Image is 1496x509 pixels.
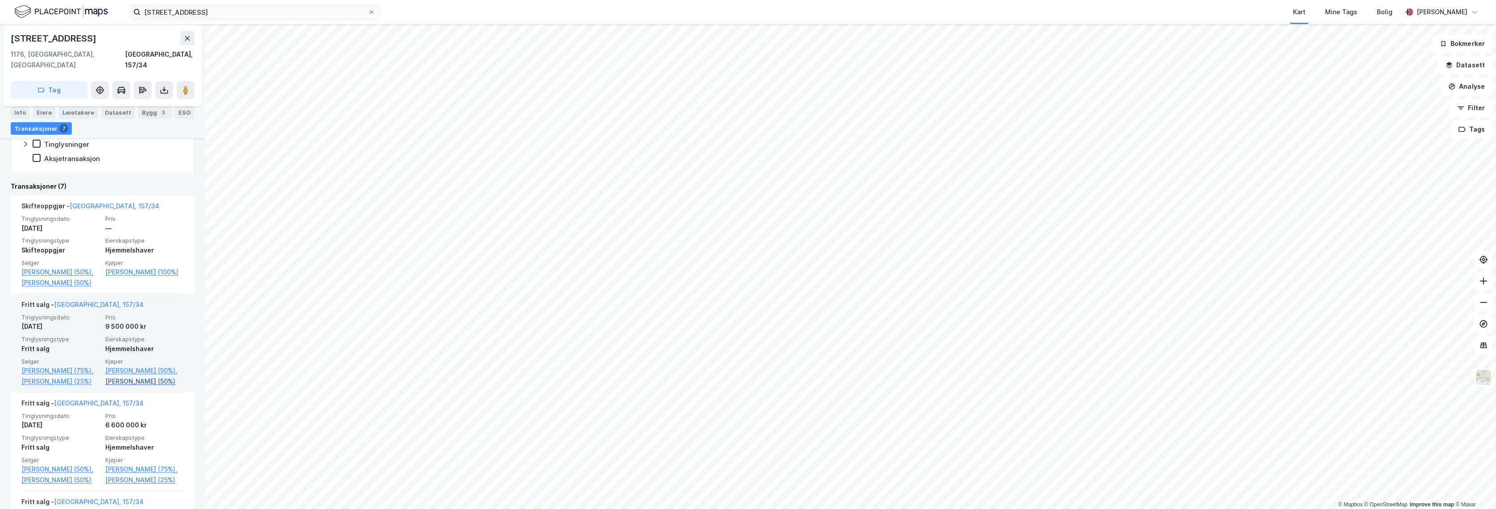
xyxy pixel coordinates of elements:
[1451,120,1492,138] button: Tags
[44,140,89,149] div: Tinglysninger
[21,215,100,223] span: Tinglysningsdato
[11,49,125,70] div: 1176, [GEOGRAPHIC_DATA], [GEOGRAPHIC_DATA]
[1451,466,1496,509] iframe: Chat Widget
[105,321,184,332] div: 9 500 000 kr
[21,420,100,430] div: [DATE]
[1450,99,1492,117] button: Filter
[141,5,368,19] input: Søk på adresse, matrikkel, gårdeiere, leietakere eller personer
[44,154,100,163] div: Aksjetransaksjon
[1432,35,1492,53] button: Bokmerker
[54,399,144,407] a: [GEOGRAPHIC_DATA], 157/34
[1441,78,1492,95] button: Analyse
[105,464,184,475] a: [PERSON_NAME] (75%),
[138,106,171,119] div: Bygg
[21,434,100,442] span: Tinglysningstype
[1293,7,1305,17] div: Kart
[21,223,100,234] div: [DATE]
[21,365,100,376] a: [PERSON_NAME] (75%),
[1451,466,1496,509] div: Kontrollprogram for chat
[11,31,98,46] div: [STREET_ADDRESS]
[1377,7,1392,17] div: Bolig
[1338,501,1363,508] a: Mapbox
[105,314,184,321] span: Pris
[21,259,100,267] span: Selger
[21,237,100,244] span: Tinglysningstype
[105,376,184,387] a: [PERSON_NAME] (50%)
[21,398,144,412] div: Fritt salg -
[105,365,184,376] a: [PERSON_NAME] (50%),
[105,475,184,485] a: [PERSON_NAME] (25%)
[11,81,87,99] button: Tag
[21,201,159,215] div: Skifteoppgjør -
[1417,7,1467,17] div: [PERSON_NAME]
[1438,56,1492,74] button: Datasett
[21,267,100,277] a: [PERSON_NAME] (50%),
[21,299,144,314] div: Fritt salg -
[105,442,184,453] div: Hjemmelshaver
[11,181,195,192] div: Transaksjoner (7)
[1410,501,1454,508] a: Improve this map
[21,475,100,485] a: [PERSON_NAME] (50%)
[11,106,29,119] div: Info
[21,314,100,321] span: Tinglysningsdato
[1364,501,1408,508] a: OpenStreetMap
[105,335,184,343] span: Eierskapstype
[70,202,159,210] a: [GEOGRAPHIC_DATA], 157/34
[21,245,100,256] div: Skifteoppgjør
[21,277,100,288] a: [PERSON_NAME] (50%)
[105,259,184,267] span: Kjøper
[159,108,168,117] div: 3
[101,106,135,119] div: Datasett
[1475,369,1492,386] img: Z
[125,49,195,70] div: [GEOGRAPHIC_DATA], 157/34
[21,456,100,464] span: Selger
[54,301,144,308] a: [GEOGRAPHIC_DATA], 157/34
[105,223,184,234] div: —
[105,434,184,442] span: Eierskapstype
[21,442,100,453] div: Fritt salg
[21,321,100,332] div: [DATE]
[175,106,194,119] div: ESG
[105,215,184,223] span: Pris
[105,245,184,256] div: Hjemmelshaver
[105,343,184,354] div: Hjemmelshaver
[105,358,184,365] span: Kjøper
[21,412,100,420] span: Tinglysningsdato
[59,106,98,119] div: Leietakere
[21,464,100,475] a: [PERSON_NAME] (50%),
[105,267,184,277] a: [PERSON_NAME] (100%)
[33,106,55,119] div: Eiere
[105,456,184,464] span: Kjøper
[105,412,184,420] span: Pris
[105,420,184,430] div: 6 600 000 kr
[11,122,72,135] div: Transaksjoner
[1325,7,1357,17] div: Mine Tags
[21,376,100,387] a: [PERSON_NAME] (25%)
[54,498,144,505] a: [GEOGRAPHIC_DATA], 157/34
[21,335,100,343] span: Tinglysningstype
[21,358,100,365] span: Selger
[59,124,68,133] div: 7
[14,4,108,20] img: logo.f888ab2527a4732fd821a326f86c7f29.svg
[105,237,184,244] span: Eierskapstype
[21,343,100,354] div: Fritt salg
